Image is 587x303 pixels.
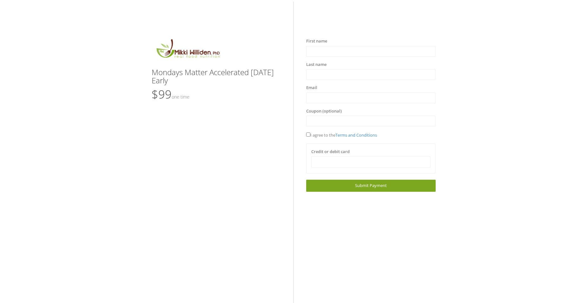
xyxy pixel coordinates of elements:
[306,61,326,68] label: Last name
[355,183,387,188] span: Submit Payment
[306,180,436,191] a: Submit Payment
[306,108,342,114] label: Coupon (optional)
[306,85,317,91] label: Email
[152,38,224,62] img: MikkiLogoMain.png
[152,87,189,102] span: $99
[335,132,377,138] a: Terms and Conditions
[306,38,327,44] label: First name
[306,132,377,138] span: I agree to the
[315,159,426,165] iframe: Secure card payment input frame
[152,68,281,85] h3: Mondays Matter Accelerated [DATE] Early
[311,149,350,155] label: Credit or debit card
[172,94,189,100] small: One time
